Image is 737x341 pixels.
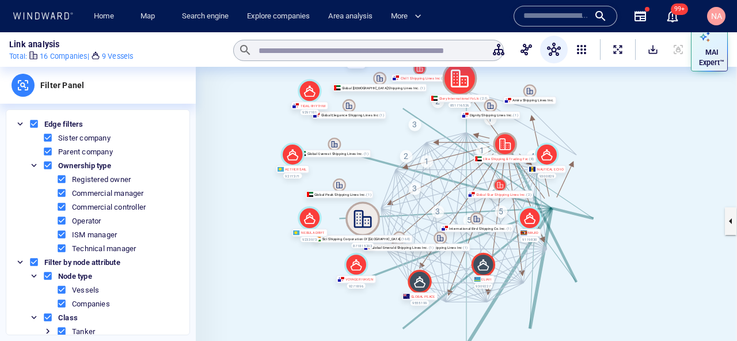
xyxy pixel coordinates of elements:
span: Class [55,313,81,322]
button: More [386,6,431,26]
p: MAI Expert™ [699,47,724,68]
div: 9271896 [347,283,366,289]
p: Total : [9,51,27,62]
div: Global Emerald Shipping Lines Inc. [363,244,436,252]
div: NAUTICAL ECHO [528,165,566,173]
div: Parent company [58,147,113,156]
button: ExpandAllNodes [605,37,630,62]
span: Filter by node attribute [41,258,123,267]
div: Glory International Fz Llc [430,94,490,103]
a: Home [89,6,119,26]
button: Home [85,6,122,26]
span: More [391,10,421,23]
p: 9 Vessels [102,51,134,62]
div: Global Elegance Shipping Lines Inc [311,111,386,119]
div: Elite Shipping & Trading Fzc [474,155,537,163]
div: Global Star Shipping Lines Inc. [466,191,533,199]
button: Toggle [15,119,25,129]
div: Sister company [58,134,111,142]
div: 1 [484,112,497,125]
div: Filter Panel [35,67,90,104]
div: Nadiya Shipping Lines Inc [411,244,470,252]
div: 9119830 [521,237,540,242]
div: Tanker [72,327,95,336]
div: MAJID [519,229,541,237]
div: Sci Shipping Corporation Of [GEOGRAPHIC_DATA] [313,235,413,243]
div: Global Peak Shipping Lines Inc. [305,191,373,199]
a: Search engine [177,6,233,26]
div: 9277371 [283,173,302,179]
div: 9233973 [300,237,319,242]
div: 5 [464,214,476,226]
div: 1 [488,186,500,199]
div: Companies [72,300,110,308]
button: MAI Expert™ [691,28,728,71]
button: Toggle [43,326,53,336]
a: Explore companies [242,6,314,26]
iframe: Chat [688,289,728,332]
div: Registered owner [72,175,131,184]
div: 9297101 [300,109,319,115]
div: ISM manager [72,230,117,239]
span: Node type [55,272,95,281]
span: NA [711,12,722,21]
div: 3 [431,206,444,218]
button: SaveAlt [640,37,666,62]
div: Operator [72,217,101,225]
span: Ownership type [55,161,114,170]
p: Link analysis [9,37,60,51]
a: Area analysis [324,6,377,26]
button: Toggle [15,257,25,267]
div: Commercial manager [72,189,144,198]
div: NEBULA DRIFT [292,229,328,237]
div: Global Everest Shipping Lines Inc. [298,150,371,158]
div: TIDAL RHYTHM [291,101,328,109]
span: 99+ [671,3,688,15]
div: VOYAGER HAVEN [336,275,376,283]
button: Toggle [29,160,39,170]
button: 99+ [659,2,686,30]
button: Toggle [29,271,39,281]
div: AETHER SAIL [276,165,309,173]
div: 1 [476,144,488,157]
div: 4 [527,150,540,163]
div: GLOBAL PEACE [402,293,438,301]
div: Commercial controller [72,203,146,211]
div: Dignity Shipping Lines Inc. [461,111,521,119]
div: Vessels [72,286,99,294]
div: 2 [431,95,444,108]
button: Toggle [29,312,39,323]
button: Map [131,6,168,26]
div: 3 [408,119,421,131]
div: Amira Shipping Lines Inc. [503,96,556,104]
div: 2 [400,150,412,163]
div: Global [DEMOGRAPHIC_DATA] Shipping Lines Inc. [332,84,427,92]
p: 16 Companies | [40,51,89,62]
button: NA [705,5,728,28]
div: International Bird Shipping Co. Inc. [440,224,514,232]
div: 9300829 [537,173,556,179]
div: ELIAH [472,275,494,283]
div: 871815203 [351,243,374,248]
div: 9309227 [474,283,493,289]
a: Map [136,6,164,26]
div: 1 [421,156,434,168]
div: 3 [408,182,421,195]
div: 9555199 [411,300,430,305]
div: Notification center [666,9,679,23]
div: Technical manager [72,244,136,253]
div: 851716526 [448,103,471,108]
div: 5 [495,206,508,218]
span: Edge filters [41,120,86,128]
div: Chil 1 Shipping Lines Inc [392,74,449,82]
